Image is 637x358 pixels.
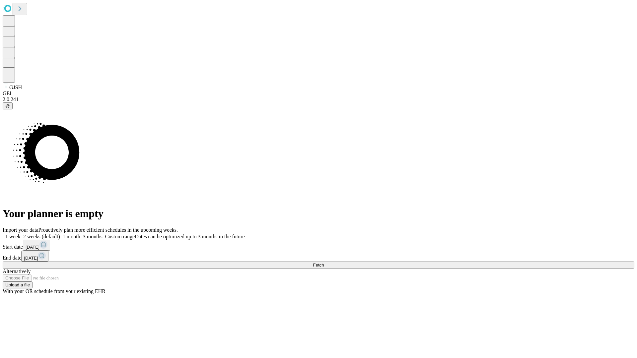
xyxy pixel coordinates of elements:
span: 1 month [63,234,80,239]
button: Fetch [3,262,634,268]
span: Custom range [105,234,135,239]
span: [DATE] [26,245,39,250]
button: [DATE] [21,251,48,262]
div: Start date [3,240,634,251]
span: Import your data [3,227,38,233]
span: @ [5,103,10,108]
span: With your OR schedule from your existing EHR [3,288,106,294]
button: Upload a file [3,281,33,288]
span: Dates can be optimized up to 3 months in the future. [135,234,246,239]
span: 3 months [83,234,103,239]
div: 2.0.241 [3,96,634,102]
span: GJSH [9,85,22,90]
span: Alternatively [3,268,31,274]
button: [DATE] [23,240,50,251]
span: Fetch [313,263,324,268]
span: [DATE] [24,256,38,261]
span: 1 week [5,234,21,239]
div: GEI [3,90,634,96]
span: Proactively plan more efficient schedules in the upcoming weeks. [38,227,178,233]
h1: Your planner is empty [3,208,634,220]
div: End date [3,251,634,262]
button: @ [3,102,13,109]
span: 2 weeks (default) [23,234,60,239]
